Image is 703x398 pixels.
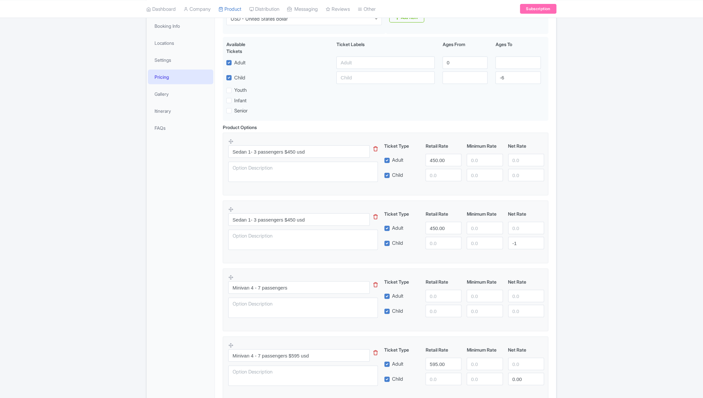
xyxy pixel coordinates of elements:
a: Settings [148,53,213,67]
div: Ages To [492,41,545,55]
div: Retail Rate [423,278,464,285]
div: Net Rate [506,142,547,149]
input: 0.0 [467,237,503,249]
input: 0.0 [508,358,544,370]
div: USD - United States dollar [231,16,288,22]
input: 0.0 [508,290,544,302]
a: Gallery [148,87,213,101]
input: 0.0 [426,305,462,317]
label: Child [392,172,403,179]
label: Adult [392,360,404,368]
input: 0.0 [467,154,503,166]
div: Retail Rate [423,346,464,353]
label: Adult [392,292,404,300]
label: Senior [234,107,248,115]
input: 0.0 [508,237,544,249]
input: 0.0 [467,290,503,302]
input: 0.0 [426,222,462,234]
div: Retail Rate [423,142,464,149]
label: Child [234,74,245,82]
div: Minimum Rate [464,346,505,353]
input: Option Name [228,349,370,362]
div: Ages From [439,41,492,55]
div: Ticket Type [382,278,423,285]
a: Subscription [520,4,557,14]
input: Option Name [228,213,370,226]
a: FAQs [148,121,213,135]
label: Infant [234,97,247,105]
input: 0.0 [508,373,544,385]
label: Adult [392,224,404,232]
a: Pricing [148,70,213,84]
input: 0.0 [508,154,544,166]
input: 0.0 [467,222,503,234]
input: 0.0 [467,373,503,385]
div: Retail Rate [423,210,464,217]
input: 0.0 [426,290,462,302]
input: 0.0 [426,373,462,385]
input: 0.0 [467,305,503,317]
div: Minimum Rate [464,278,505,285]
input: 0.0 [508,222,544,234]
input: Child [336,72,435,84]
input: 0.0 [508,305,544,317]
div: Ticket Type [382,346,423,353]
label: Adult [234,59,246,67]
input: 0.0 [426,237,462,249]
input: 0.0 [467,358,503,370]
label: Child [392,307,403,315]
div: Product Options [223,124,257,131]
label: Youth [234,87,247,94]
a: Locations [148,36,213,50]
div: Ticket Type [382,210,423,217]
div: Minimum Rate [464,142,505,149]
input: 0.0 [508,169,544,181]
label: Adult [392,157,404,164]
div: Ticket Type [382,142,423,149]
input: Option Name [228,145,370,158]
input: Adult [336,57,435,69]
label: Child [392,240,403,247]
input: Option Name [228,281,370,294]
input: 0.0 [467,169,503,181]
div: Minimum Rate [464,210,505,217]
div: Net Rate [506,210,547,217]
div: Ticket Labels [333,41,439,55]
div: Available Tickets [226,41,262,55]
input: 0.0 [426,154,462,166]
label: Child [392,375,403,383]
div: Net Rate [506,346,547,353]
div: Net Rate [506,278,547,285]
a: Booking Info [148,19,213,33]
a: Itinerary [148,104,213,118]
input: 0.0 [426,169,462,181]
input: 0.0 [426,358,462,370]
